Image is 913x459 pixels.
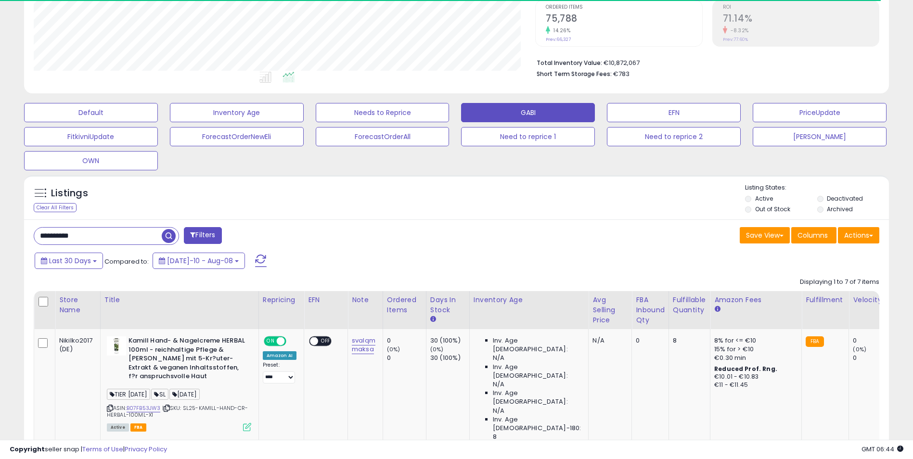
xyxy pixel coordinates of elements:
small: Days In Stock. [430,315,436,324]
span: TIER [DATE] [107,389,151,400]
div: 30 (100%) [430,336,469,345]
div: EFN [308,295,344,305]
div: Store Name [59,295,96,315]
button: Filters [184,227,221,244]
div: 0 [387,354,426,362]
button: OWN [24,151,158,170]
span: All listings currently available for purchase on Amazon [107,423,129,432]
p: Listing States: [745,183,889,192]
a: Terms of Use [82,445,123,454]
span: N/A [493,354,504,362]
span: ON [265,337,277,345]
div: Avg Selling Price [592,295,628,325]
button: ForecastOrderAll [316,127,450,146]
span: [DATE] [169,389,200,400]
button: FitkivniUpdate [24,127,158,146]
button: Last 30 Days [35,253,103,269]
div: 0 [853,336,892,345]
img: 31EmHvntAKL._SL40_.jpg [107,336,126,356]
button: PriceUpdate [753,103,887,122]
div: FBA inbound Qty [636,295,665,325]
div: Title [104,295,255,305]
div: Days In Stock [430,295,465,315]
div: Preset: [263,362,296,383]
div: 0 [636,336,661,345]
small: FBA [806,336,823,347]
span: Inv. Age [DEMOGRAPHIC_DATA]: [493,363,581,380]
button: Columns [791,227,836,243]
span: SL [151,389,168,400]
span: N/A [493,407,504,415]
span: Compared to: [104,257,149,266]
div: Amazon AI [263,351,296,360]
button: [PERSON_NAME] [753,127,887,146]
div: Clear All Filters [34,203,77,212]
div: 8% for <= €10 [714,336,794,345]
button: [DATE]-10 - Aug-08 [153,253,245,269]
button: Need to reprice 1 [461,127,595,146]
label: Deactivated [827,194,863,203]
a: B07FB53JW3 [127,404,161,412]
button: Needs to Reprice [316,103,450,122]
h5: Listings [51,187,88,200]
div: Fulfillable Quantity [673,295,706,315]
div: Note [352,295,379,305]
small: (0%) [853,345,866,353]
div: €11 - €11.45 [714,381,794,389]
span: OFF [284,337,300,345]
button: EFN [607,103,741,122]
div: Nikilko2017 (DE) [59,336,93,354]
div: ASIN: [107,336,251,430]
div: 0 [387,336,426,345]
small: (0%) [387,345,400,353]
span: [DATE]-10 - Aug-08 [167,256,233,266]
span: Inv. Age [DEMOGRAPHIC_DATA]-180: [493,415,581,433]
span: Columns [797,230,828,240]
a: svalqm maksa [352,336,375,354]
div: 0 [853,354,892,362]
button: Save View [740,227,790,243]
div: Repricing [263,295,300,305]
div: 8 [673,336,703,345]
div: seller snap | | [10,445,167,454]
label: Active [755,194,773,203]
b: Kamill Hand- & Nagelcreme HERBAL 100ml - reichhaltige Pflege & [PERSON_NAME] mit 5-Kr?uter-Extrak... [129,336,245,383]
span: FBA [130,423,147,432]
div: Inventory Age [474,295,584,305]
div: 30 (100%) [430,354,469,362]
label: Out of Stock [755,205,790,213]
div: Amazon Fees [714,295,797,305]
div: N/A [592,336,624,345]
div: Velocity [853,295,888,305]
span: N/A [493,380,504,389]
span: 2025-09-8 06:44 GMT [862,445,903,454]
span: Last 30 Days [49,256,91,266]
div: 15% for > €10 [714,345,794,354]
button: Inventory Age [170,103,304,122]
strong: Copyright [10,445,45,454]
div: €10.01 - €10.83 [714,373,794,381]
b: Reduced Prof. Rng. [714,365,777,373]
small: Amazon Fees. [714,305,720,314]
button: ForecastOrderNewEli [170,127,304,146]
span: | SKU: SL25-KAMILL-HAND-CR-HERBAL-100ML-X1 [107,404,248,419]
a: Privacy Policy [125,445,167,454]
button: Need to reprice 2 [607,127,741,146]
label: Archived [827,205,853,213]
button: Default [24,103,158,122]
span: OFF [318,337,334,345]
div: Ordered Items [387,295,422,315]
div: Displaying 1 to 7 of 7 items [800,278,879,287]
button: Actions [838,227,879,243]
div: €0.30 min [714,354,794,362]
span: Inv. Age [DEMOGRAPHIC_DATA]: [493,389,581,406]
span: Inv. Age [DEMOGRAPHIC_DATA]: [493,336,581,354]
div: Fulfillment [806,295,845,305]
button: GABI [461,103,595,122]
small: (0%) [430,345,444,353]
